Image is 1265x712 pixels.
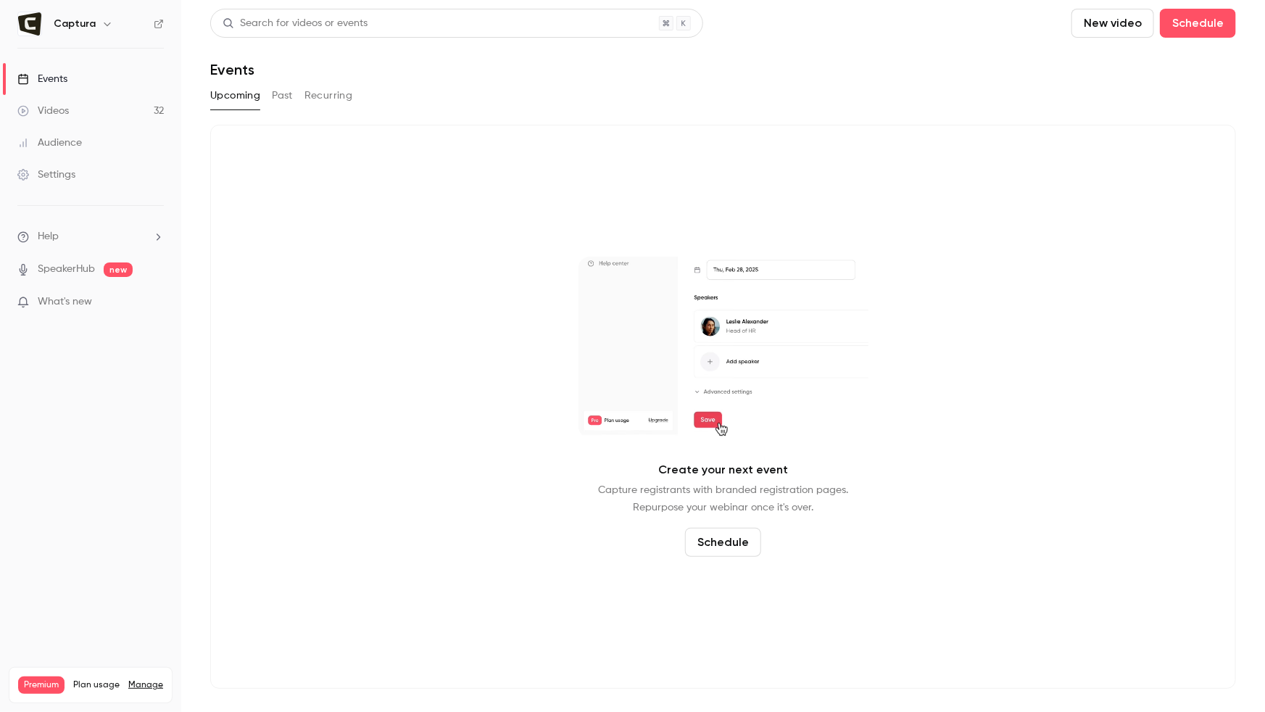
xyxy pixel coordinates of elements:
[1160,9,1236,38] button: Schedule
[17,104,69,118] div: Videos
[54,17,96,31] h6: Captura
[17,167,75,182] div: Settings
[17,136,82,150] div: Audience
[304,84,353,107] button: Recurring
[210,61,254,78] h1: Events
[210,84,260,107] button: Upcoming
[128,679,163,691] a: Manage
[104,262,133,277] span: new
[146,296,164,309] iframe: Noticeable Trigger
[38,262,95,277] a: SpeakerHub
[38,294,92,310] span: What's new
[658,461,788,479] p: Create your next event
[38,229,59,244] span: Help
[17,229,164,244] li: help-dropdown-opener
[272,84,293,107] button: Past
[598,481,848,516] p: Capture registrants with branded registration pages. Repurpose your webinar once it's over.
[18,676,65,694] span: Premium
[223,16,368,31] div: Search for videos or events
[17,72,67,86] div: Events
[18,12,41,36] img: Captura
[685,528,761,557] button: Schedule
[73,679,120,691] span: Plan usage
[1071,9,1154,38] button: New video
